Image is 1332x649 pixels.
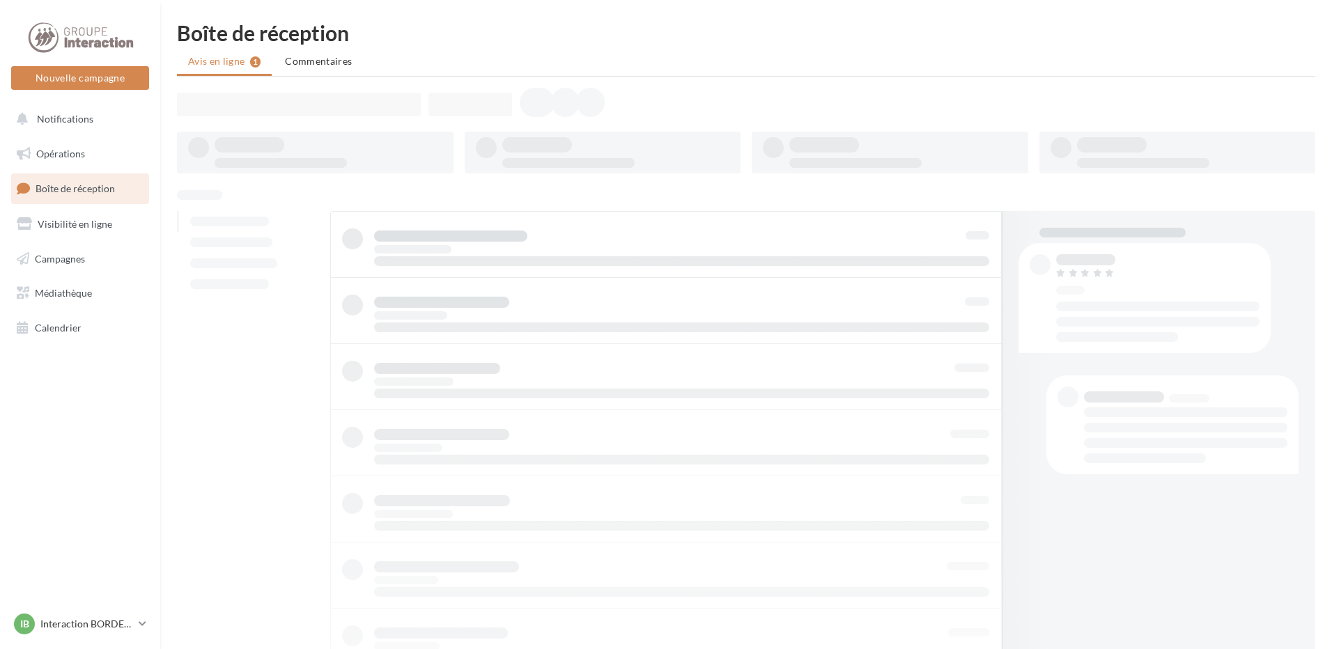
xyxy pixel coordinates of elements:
[40,617,133,631] p: Interaction BORDEAUX
[35,287,92,299] span: Médiathèque
[8,210,152,239] a: Visibilité en ligne
[8,173,152,203] a: Boîte de réception
[8,244,152,274] a: Campagnes
[8,279,152,308] a: Médiathèque
[36,182,115,194] span: Boîte de réception
[11,66,149,90] button: Nouvelle campagne
[177,22,1315,43] div: Boîte de réception
[8,313,152,343] a: Calendrier
[20,617,29,631] span: IB
[8,139,152,169] a: Opérations
[8,104,146,134] button: Notifications
[11,611,149,637] a: IB Interaction BORDEAUX
[285,55,352,67] span: Commentaires
[35,322,82,334] span: Calendrier
[36,148,85,159] span: Opérations
[37,113,93,125] span: Notifications
[35,252,85,264] span: Campagnes
[38,218,112,230] span: Visibilité en ligne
